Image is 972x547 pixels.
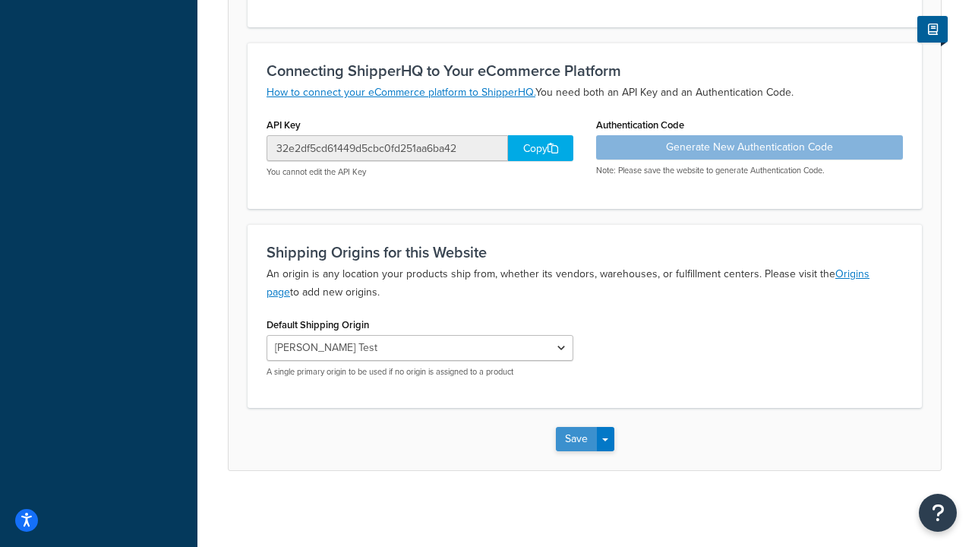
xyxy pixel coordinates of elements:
label: Authentication Code [596,119,684,131]
button: Save [556,427,597,451]
p: A single primary origin to be used if no origin is assigned to a product [267,366,573,378]
h3: Shipping Origins for this Website [267,244,903,261]
label: API Key [267,119,301,131]
button: Show Help Docs [917,16,948,43]
p: An origin is any location your products ship from, whether its vendors, warehouses, or fulfillmen... [267,265,903,302]
div: Copy [508,135,573,161]
button: Open Resource Center [919,494,957,532]
p: You cannot edit the API Key [267,166,573,178]
h3: Connecting ShipperHQ to Your eCommerce Platform [267,62,903,79]
label: Default Shipping Origin [267,319,369,330]
p: You need both an API Key and an Authentication Code. [267,84,903,102]
a: Origins page [267,266,869,300]
p: Note: Please save the website to generate Authentication Code. [596,165,903,176]
a: How to connect your eCommerce platform to ShipperHQ. [267,84,535,100]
